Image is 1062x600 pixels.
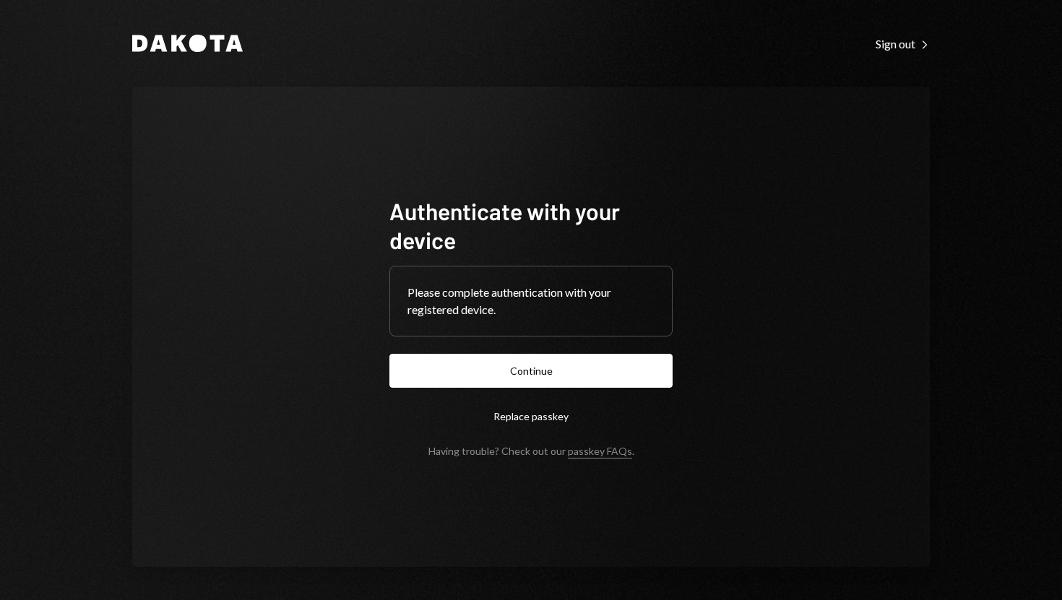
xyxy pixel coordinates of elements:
[876,37,930,51] div: Sign out
[876,35,930,51] a: Sign out
[389,196,673,254] h1: Authenticate with your device
[568,445,632,458] a: passkey FAQs
[428,445,634,457] div: Having trouble? Check out our .
[389,399,673,433] button: Replace passkey
[407,284,655,318] div: Please complete authentication with your registered device.
[389,354,673,388] button: Continue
